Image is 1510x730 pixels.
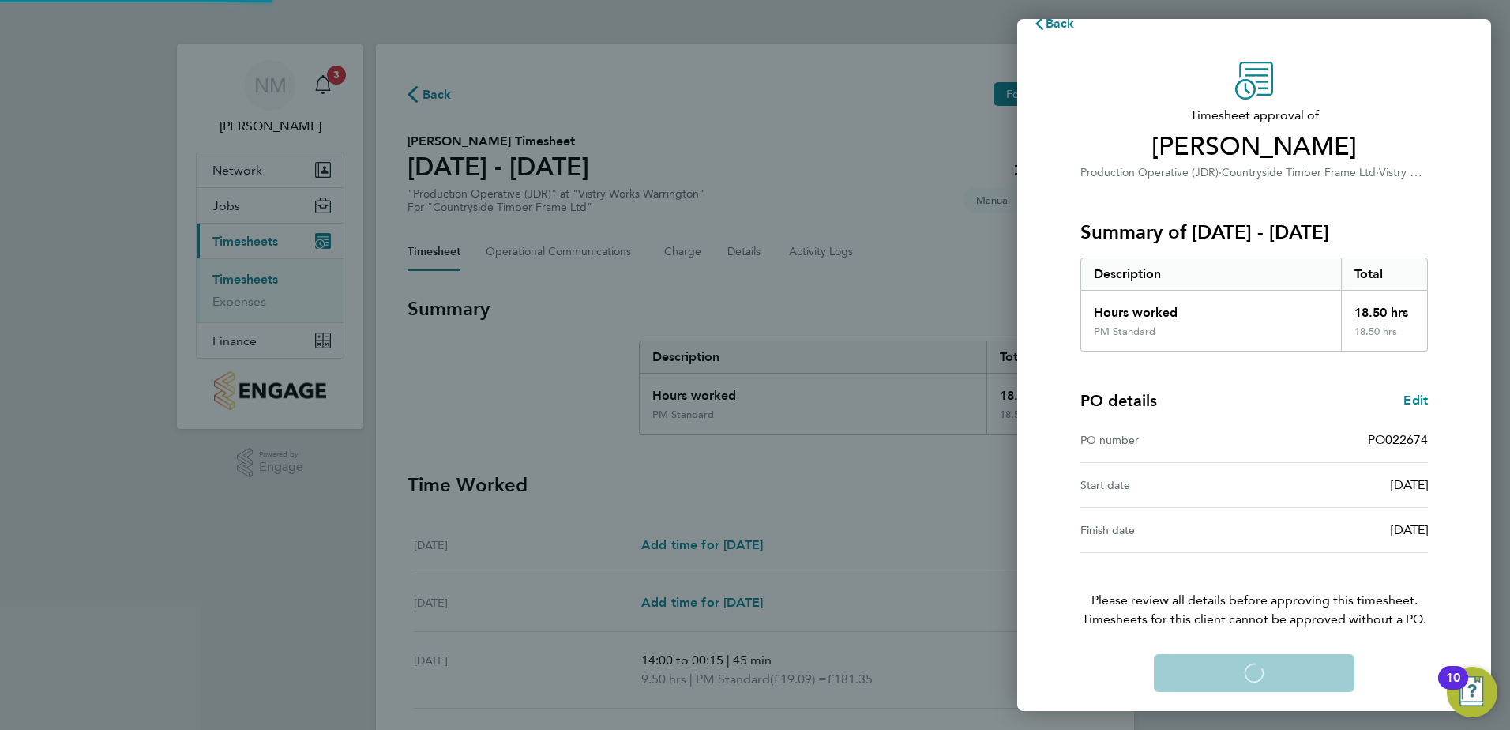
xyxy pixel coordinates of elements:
[1094,325,1155,338] div: PM Standard
[1254,476,1428,495] div: [DATE]
[1368,432,1428,447] span: PO022674
[1080,131,1428,163] span: [PERSON_NAME]
[1341,258,1428,290] div: Total
[1081,291,1341,325] div: Hours worked
[1222,166,1376,179] span: Countryside Timber Frame Ltd
[1017,8,1091,40] button: Back
[1080,106,1428,125] span: Timesheet approval of
[1080,389,1157,412] h4: PO details
[1080,521,1254,540] div: Finish date
[1403,393,1428,408] span: Edit
[1446,678,1460,698] div: 10
[1447,667,1497,717] button: Open Resource Center, 10 new notifications
[1080,431,1254,450] div: PO number
[1080,258,1428,352] div: Summary of 15 - 21 Sep 2025
[1046,16,1075,31] span: Back
[1341,325,1428,351] div: 18.50 hrs
[1081,258,1341,290] div: Description
[1403,391,1428,410] a: Edit
[1061,553,1447,629] p: Please review all details before approving this timesheet.
[1080,166,1219,179] span: Production Operative (JDR)
[1080,220,1428,245] h3: Summary of [DATE] - [DATE]
[1061,610,1447,629] span: Timesheets for this client cannot be approved without a PO.
[1219,166,1222,179] span: ·
[1376,166,1379,179] span: ·
[1341,291,1428,325] div: 18.50 hrs
[1254,521,1428,540] div: [DATE]
[1080,476,1254,495] div: Start date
